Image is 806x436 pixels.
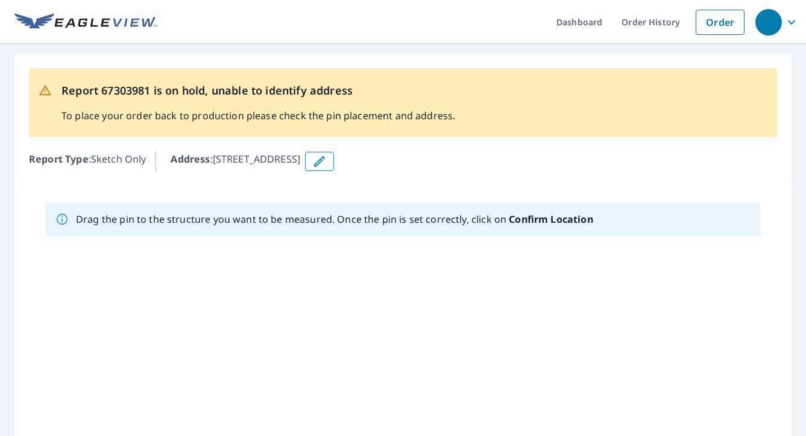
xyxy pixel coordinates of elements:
b: Confirm Location [509,213,593,226]
img: EV Logo [14,13,157,31]
p: To place your order back to production please check the pin placement and address. [61,108,455,123]
b: Address [171,152,210,166]
b: Report Type [29,152,89,166]
a: Order [696,10,745,35]
p: Drag the pin to the structure you want to be measured. Once the pin is set correctly, click on [76,212,593,226]
p: : [STREET_ADDRESS] [171,152,300,171]
p: Report 67303981 is on hold, unable to identify address [61,83,455,99]
p: : Sketch Only [29,152,146,171]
